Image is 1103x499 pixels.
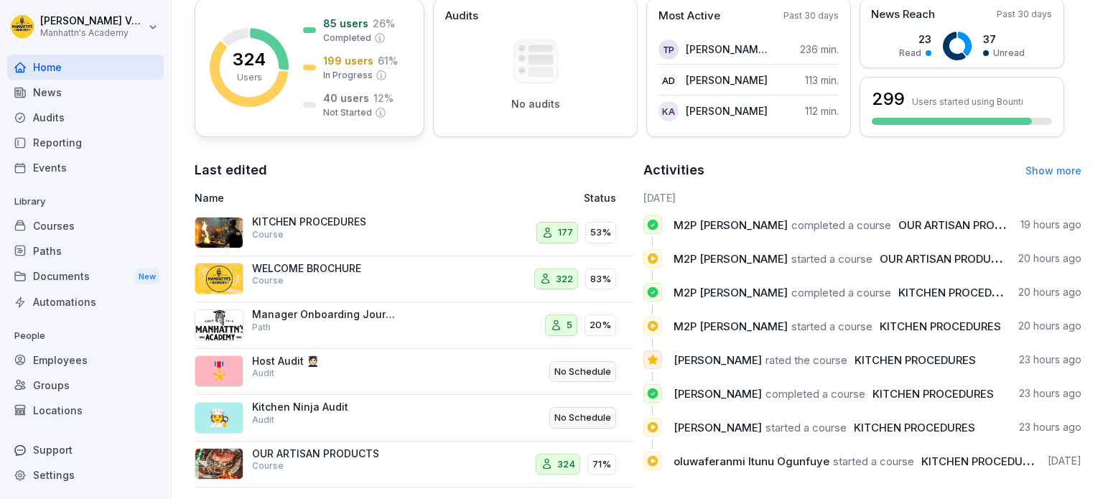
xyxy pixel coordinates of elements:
[252,262,396,275] p: WELCOME BROCHURE
[590,225,611,240] p: 53%
[921,454,1043,468] span: KITCHEN PROCEDURES
[1048,454,1081,468] p: [DATE]
[7,155,164,180] a: Events
[1018,251,1081,266] p: 20 hours ago
[195,448,243,480] img: b6xamxhvf3oim249scwp8rtl.png
[765,421,847,434] span: started a course
[7,130,164,155] a: Reporting
[592,457,611,472] p: 71%
[558,225,573,240] p: 177
[674,454,829,468] span: oluwaferanmi Itunu Ogunfuye
[7,55,164,80] div: Home
[195,256,633,303] a: WELCOME BROCHURECourse32283%
[805,73,839,88] p: 113 min.
[252,401,396,414] p: Kitchen Ninja Audit
[658,39,679,60] div: tp
[378,53,398,68] p: 61 %
[7,398,164,423] a: Locations
[7,462,164,488] a: Settings
[805,103,839,118] p: 112 min.
[783,9,839,22] p: Past 30 days
[233,51,266,68] p: 324
[899,47,921,60] p: Read
[1019,420,1081,434] p: 23 hours ago
[7,373,164,398] a: Groups
[674,218,788,232] span: M2P [PERSON_NAME]
[237,71,262,84] p: Users
[765,353,847,367] span: rated the course
[791,286,891,299] span: completed a course
[557,457,575,472] p: 324
[323,69,373,82] p: In Progress
[7,80,164,105] div: News
[872,387,994,401] span: KITCHEN PROCEDURES
[871,6,935,23] p: News Reach
[997,8,1052,21] p: Past 30 days
[1018,319,1081,333] p: 20 hours ago
[7,348,164,373] a: Employees
[40,28,145,38] p: Manhattn's Academy
[195,302,633,349] a: Manager Onboarding Journey 🤝Path520%
[7,264,164,290] a: DocumentsNew
[1019,386,1081,401] p: 23 hours ago
[898,286,1020,299] span: KITCHEN PROCEDURES
[195,210,633,256] a: KITCHEN PROCEDURESCourse17753%
[833,454,914,468] span: started a course
[855,353,976,367] span: KITCHEN PROCEDURES
[674,353,762,367] span: [PERSON_NAME]
[195,217,243,248] img: cg5lo66e1g15nr59ub5pszec.png
[791,320,872,333] span: started a course
[898,218,1032,232] span: OUR ARTISAN PRODUCTS
[912,96,1023,107] p: Users started using Bounti
[445,8,478,24] p: Audits
[195,442,633,488] a: OUR ARTISAN PRODUCTSCourse32471%
[195,263,243,294] img: o6stutclj8fenf9my2o1qei2.png
[252,308,396,321] p: Manager Onboarding Journey 🤝
[872,87,905,111] h3: 299
[1020,218,1081,232] p: 19 hours ago
[554,411,611,425] p: No Schedule
[554,365,611,379] p: No Schedule
[252,367,274,380] p: Audit
[658,70,679,90] div: AD
[674,286,788,299] span: M2P [PERSON_NAME]
[252,414,274,426] p: Audit
[686,103,768,118] p: [PERSON_NAME]
[584,190,616,205] p: Status
[195,190,464,205] p: Name
[854,421,975,434] span: KITCHEN PROCEDURES
[195,309,243,341] img: x2s2x8ztc6xnmstxq4kwq6hj.png
[800,42,839,57] p: 236 min.
[323,16,368,31] p: 85 users
[674,320,788,333] span: M2P [PERSON_NAME]
[880,320,1001,333] span: KITCHEN PROCEDURES
[135,269,159,285] div: New
[983,32,1025,47] p: 37
[674,421,762,434] span: [PERSON_NAME]
[658,101,679,121] div: kA
[7,289,164,314] a: Automations
[252,228,284,241] p: Course
[590,272,611,286] p: 83%
[765,387,865,401] span: completed a course
[373,90,394,106] p: 12 %
[7,105,164,130] a: Audits
[195,395,633,442] a: 🧑‍🍳Kitchen Ninja AuditAuditNo Schedule
[323,106,372,119] p: Not Started
[7,238,164,264] a: Paths
[252,321,271,334] p: Path
[7,213,164,238] div: Courses
[40,15,145,27] p: [PERSON_NAME] Vanderbeken
[567,318,572,332] p: 5
[556,272,573,286] p: 322
[7,264,164,290] div: Documents
[323,90,369,106] p: 40 users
